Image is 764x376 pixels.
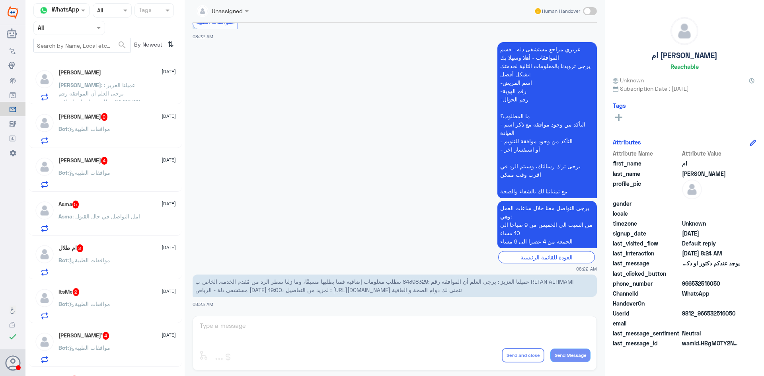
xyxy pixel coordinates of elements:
[58,82,101,88] span: [PERSON_NAME]
[195,278,573,293] span: عميلنا العزيز : يرجى العلم أن الموافقة رقم :84398329 تتطلب معلومات إضافية قمنا بطلبها مسبقًا، وما...
[498,251,595,263] div: العودة للقائمة الرئيسية
[502,348,544,362] button: Send and close
[550,349,591,362] button: Send Message
[682,269,740,278] span: null
[682,309,740,318] span: 9812_966532516050
[58,169,68,176] span: Bot
[58,213,72,220] span: Asma
[162,288,176,295] span: [DATE]
[613,149,680,158] span: Attribute Name
[613,239,680,247] span: last_visited_flow
[35,69,55,89] img: defaultAdmin.png
[162,200,176,207] span: [DATE]
[101,157,108,165] span: 4
[613,199,680,208] span: gender
[68,344,110,351] span: : موافقات الطبية
[682,339,740,347] span: wamid.HBgMOTY2NTMyNTE2MDUwFQIAEhgUM0E2RDJFQzc4RjlCOUM3MEM3ODkA
[613,329,680,337] span: last_message_sentiment
[58,69,101,76] h5: Ahmed
[613,219,680,228] span: timezone
[613,259,680,267] span: last_message
[58,257,68,263] span: Bot
[682,289,740,298] span: 2
[58,300,68,307] span: Bot
[613,179,680,198] span: profile_pic
[682,329,740,337] span: 0
[68,125,110,132] span: : موافقات الطبية
[35,244,55,264] img: defaultAdmin.png
[58,244,84,252] h5: ام طلال
[682,219,740,228] span: Unknown
[613,339,680,347] span: last_message_id
[8,332,18,341] i: check
[38,4,50,16] img: whatsapp.png
[613,169,680,178] span: last_name
[682,249,740,257] span: 2025-09-21T05:24:23.163Z
[682,239,740,247] span: Default reply
[117,40,127,50] span: search
[138,6,152,16] div: Tags
[68,169,110,176] span: : موافقات الطبية
[58,201,79,208] h5: Asma
[162,244,176,251] span: [DATE]
[682,279,740,288] span: 966532516050
[682,149,740,158] span: Attribute Value
[77,244,84,252] span: 2
[613,84,756,93] span: Subscription Date : [DATE]
[613,249,680,257] span: last_interaction
[682,169,740,178] span: عبدالله 🤍
[35,157,55,177] img: defaultAdmin.png
[72,201,79,208] span: 5
[613,159,680,168] span: first_name
[58,113,108,121] h5: عبدالرحمن مساعد
[682,199,740,208] span: null
[162,331,176,339] span: [DATE]
[682,209,740,218] span: null
[8,6,18,19] img: Widebot Logo
[35,288,55,308] img: defaultAdmin.png
[72,213,140,220] span: : امل التواصل في حال القبول
[58,332,109,340] h5: Abdullah Alnami’
[131,38,164,54] span: By Newest
[671,18,698,45] img: defaultAdmin.png
[613,269,680,278] span: last_clicked_button
[497,42,597,198] p: 21/9/2025, 8:22 AM
[613,209,680,218] span: locale
[168,38,174,51] i: ⇅
[193,34,213,39] span: 08:22 AM
[576,265,597,272] span: 08:22 AM
[5,355,20,370] button: Avatar
[34,38,131,53] input: Search by Name, Local etc…
[193,302,213,307] span: 08:23 AM
[613,229,680,238] span: signup_date
[542,8,580,15] span: Human Handover
[670,63,699,70] h6: Reachable
[101,113,108,121] span: 9
[682,299,740,308] span: null
[682,229,740,238] span: 2025-09-21T05:24:23.178Z
[58,125,68,132] span: Bot
[613,299,680,308] span: HandoverOn
[682,179,702,199] img: defaultAdmin.png
[35,201,55,220] img: defaultAdmin.png
[682,319,740,327] span: null
[613,76,644,84] span: Unknown
[613,138,641,146] h6: Attributes
[682,159,740,168] span: ام
[651,51,717,60] h5: ام [PERSON_NAME]
[613,319,680,327] span: email
[68,257,110,263] span: : موافقات الطبية
[73,288,80,296] span: 2
[35,113,55,133] img: defaultAdmin.png
[68,300,110,307] span: : موافقات الطبية
[613,279,680,288] span: phone_number
[162,156,176,164] span: [DATE]
[162,113,176,120] span: [DATE]
[613,309,680,318] span: UserId
[103,332,109,340] span: 4
[117,39,127,52] button: search
[682,259,740,267] span: يوجد عندكم دكتور او دكتوره متخصص في حالات الإجهاضات ؟ وهل متواجدين اليوم وهل يشمل تامين بوبا
[162,68,176,75] span: [DATE]
[497,201,597,248] p: 21/9/2025, 8:22 AM
[58,344,68,351] span: Bot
